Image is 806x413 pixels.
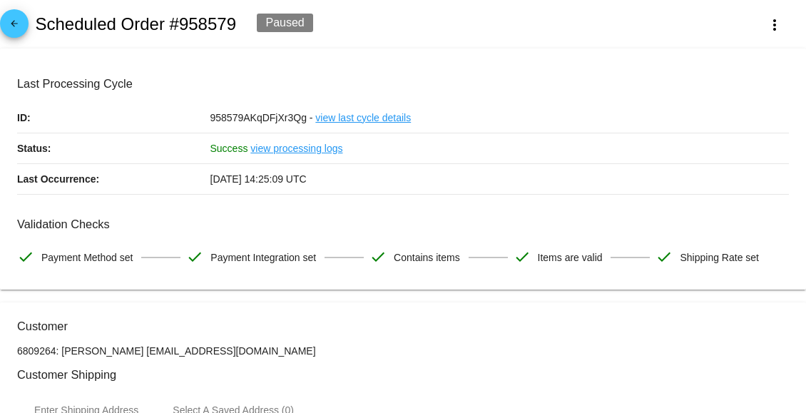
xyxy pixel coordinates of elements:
[6,19,23,36] mat-icon: arrow_back
[538,243,603,272] span: Items are valid
[17,320,789,333] h3: Customer
[17,103,210,133] p: ID:
[17,345,789,357] p: 6809264: [PERSON_NAME] [EMAIL_ADDRESS][DOMAIN_NAME]
[210,173,307,185] span: [DATE] 14:25:09 UTC
[17,218,789,231] h3: Validation Checks
[17,133,210,163] p: Status:
[250,133,342,163] a: view processing logs
[186,248,203,265] mat-icon: check
[369,248,387,265] mat-icon: check
[315,103,411,133] a: view last cycle details
[210,243,316,272] span: Payment Integration set
[35,14,236,34] h2: Scheduled Order #958579
[210,143,248,154] span: Success
[514,248,531,265] mat-icon: check
[766,16,783,34] mat-icon: more_vert
[41,243,133,272] span: Payment Method set
[17,77,789,91] h3: Last Processing Cycle
[655,248,673,265] mat-icon: check
[210,112,313,123] span: 958579AKqDFjXr3Qg -
[17,248,34,265] mat-icon: check
[680,243,759,272] span: Shipping Rate set
[17,164,210,194] p: Last Occurrence:
[394,243,460,272] span: Contains items
[257,14,312,32] div: Paused
[17,368,789,382] h3: Customer Shipping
